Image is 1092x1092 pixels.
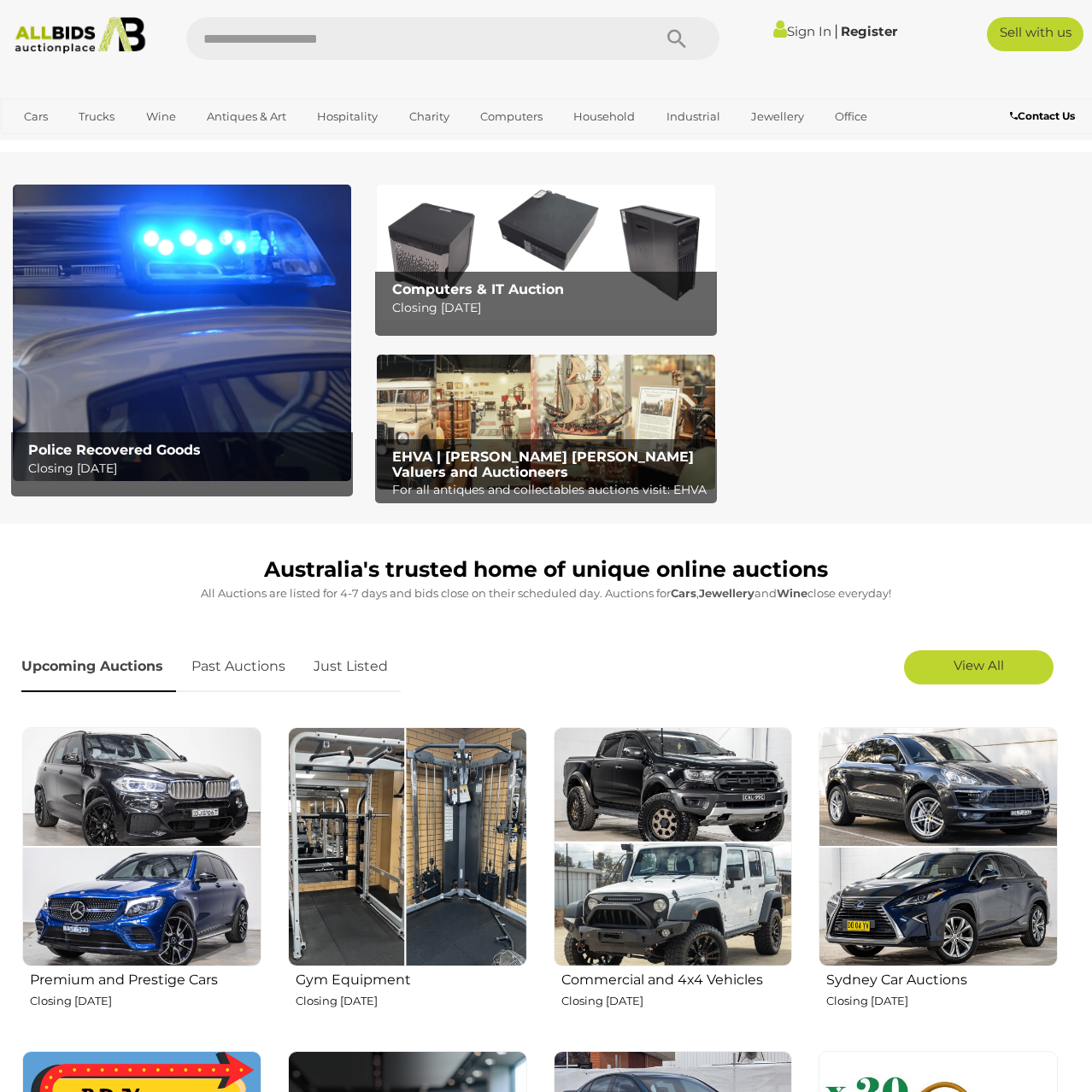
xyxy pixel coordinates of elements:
img: Computers & IT Auction [377,185,715,320]
p: Closing [DATE] [826,991,1058,1011]
img: Premium and Prestige Cars [22,727,261,966]
a: Sign In [773,23,831,39]
a: Premium and Prestige Cars Closing [DATE] [21,726,261,1037]
p: For all antiques and collectables auctions visit: EHVA [392,479,708,501]
img: Gym Equipment [288,727,527,966]
a: Hospitality [306,103,389,131]
strong: Jewellery [699,586,754,600]
strong: Cars [671,586,696,600]
h2: Gym Equipment [296,968,527,988]
a: Sydney Car Auctions Closing [DATE] [818,726,1058,1037]
a: Household [562,103,646,131]
a: Sports [13,131,70,159]
span: | [834,21,838,40]
a: Computers & IT Auction Computers & IT Auction Closing [DATE] [377,185,715,320]
a: Gym Equipment Closing [DATE] [287,726,527,1037]
b: Computers & IT Auction [392,281,564,297]
a: Trucks [68,103,126,131]
a: Upcoming Auctions [21,642,176,692]
h2: Commercial and 4x4 Vehicles [561,968,793,988]
p: Closing [DATE] [28,458,344,479]
h1: Australia's trusted home of unique online auctions [21,558,1071,582]
a: Register [841,23,897,39]
img: EHVA | Evans Hastings Valuers and Auctioneers [377,355,715,490]
a: Sell with us [987,17,1083,51]
img: Allbids.com.au [8,17,152,54]
a: Commercial and 4x4 Vehicles Closing [DATE] [553,726,793,1037]
a: Antiques & Art [196,103,297,131]
a: Jewellery [740,103,815,131]
b: Contact Us [1010,109,1075,122]
a: [GEOGRAPHIC_DATA] [79,131,222,159]
a: Contact Us [1010,107,1079,126]
p: Closing [DATE] [392,297,708,319]
a: Wine [135,103,187,131]
a: Past Auctions [179,642,298,692]
span: View All [954,657,1004,673]
p: All Auctions are listed for 4-7 days and bids close on their scheduled day. Auctions for , and cl... [21,584,1071,603]
a: Charity [398,103,461,131]
a: EHVA | Evans Hastings Valuers and Auctioneers EHVA | [PERSON_NAME] [PERSON_NAME] Valuers and Auct... [377,355,715,490]
a: Industrial [655,103,731,131]
p: Closing [DATE] [296,991,527,1011]
b: EHVA | [PERSON_NAME] [PERSON_NAME] Valuers and Auctioneers [392,449,694,480]
a: View All [904,650,1054,684]
a: Cars [13,103,59,131]
a: Computers [469,103,554,131]
img: Commercial and 4x4 Vehicles [554,727,793,966]
h2: Premium and Prestige Cars [30,968,261,988]
button: Search [634,17,719,60]
p: Closing [DATE] [30,991,261,1011]
img: Sydney Car Auctions [819,727,1058,966]
p: Closing [DATE] [561,991,793,1011]
img: Police Recovered Goods [13,185,351,481]
a: Just Listed [301,642,401,692]
a: Police Recovered Goods Police Recovered Goods Closing [DATE] [13,185,351,481]
h2: Sydney Car Auctions [826,968,1058,988]
b: Police Recovered Goods [28,442,201,458]
strong: Wine [777,586,807,600]
a: Office [824,103,878,131]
